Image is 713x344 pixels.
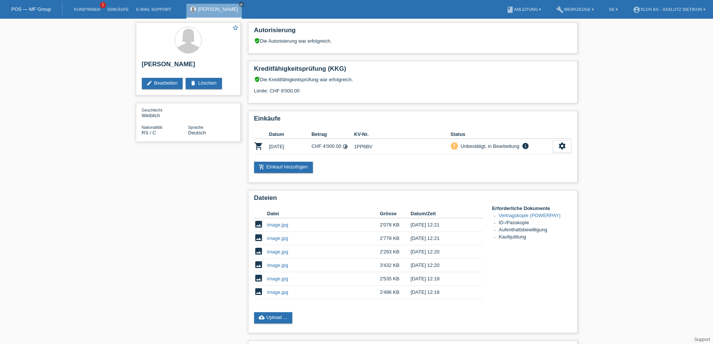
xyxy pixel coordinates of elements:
li: Kaufquittung [499,234,572,241]
h2: Dateien [254,194,572,206]
i: priority_high [452,143,457,148]
a: POS — MF Group [11,6,51,12]
h2: Einkäufe [254,115,572,126]
i: image [254,287,263,296]
i: cloud_upload [259,314,265,320]
a: bookAnleitung ▾ [503,7,545,12]
h2: Autorisierung [254,27,572,38]
td: [DATE] 12:20 [411,259,472,272]
i: settings [558,142,566,150]
a: close [239,2,244,7]
span: Deutsch [188,130,206,136]
a: image.jpg [267,289,288,295]
i: image [254,247,263,256]
li: Aufenthaltsbewilligung [499,227,572,234]
i: verified_user [254,38,260,44]
h4: Erforderliche Dokumente [492,206,572,211]
a: Einkäufe [104,7,132,12]
a: Vertragskopie (POWERPAY) [499,213,561,218]
td: [DATE] 12:21 [411,232,472,245]
span: Sprache [188,125,204,130]
td: 2'078 KB [380,218,411,232]
i: star_border [232,24,239,31]
th: Grösse [380,209,411,218]
i: edit [146,80,152,86]
i: account_circle [633,6,640,13]
a: image.jpg [267,262,288,268]
a: image.jpg [267,222,288,228]
a: E-Mail Support [132,7,175,12]
div: Die Autorisierung war erfolgreich. [254,38,572,44]
li: ID-/Passkopie [499,220,572,227]
td: 2'293 KB [380,245,411,259]
a: cloud_uploadUpload ... [254,312,293,323]
i: book [506,6,514,13]
span: Geschlecht [142,108,162,112]
td: [DATE] 12:21 [411,218,472,232]
i: image [254,274,263,283]
i: POSP00026527 [254,141,263,150]
th: Status [451,130,553,139]
a: image.jpg [267,249,288,255]
a: account_circleXLCH AG - XXXLutz Dietikon ▾ [629,7,709,12]
a: Kund*innen [70,7,104,12]
i: image [254,220,263,229]
span: Nationalität [142,125,162,130]
td: [DATE] 12:19 [411,272,472,286]
h2: [PERSON_NAME] [142,61,235,72]
th: Datei [267,209,380,218]
th: KV-Nr. [354,130,451,139]
a: editBearbeiten [142,78,183,89]
td: [DATE] [269,139,312,154]
div: Die Kreditfähigkeitsprüfung war erfolgreich. Limite: CHF 8'000.00 [254,76,572,99]
span: Serbien / C / 27.08.2017 [142,130,156,136]
i: 12 Raten [342,144,348,149]
td: CHF 4'000.00 [311,139,354,154]
h2: Kreditfähigkeitsprüfung (KKG) [254,65,572,76]
a: image.jpg [267,235,288,241]
i: build [556,6,564,13]
a: image.jpg [267,276,288,281]
i: image [254,233,263,242]
i: close [240,3,243,6]
th: Datum [269,130,312,139]
div: Unbestätigt, in Bearbeitung [458,142,519,150]
a: [PERSON_NAME] [198,6,238,12]
td: 1PP6BV [354,139,451,154]
i: info [521,142,530,150]
th: Datum/Zeit [411,209,472,218]
a: star_border [232,24,239,32]
i: delete [190,80,196,86]
a: Support [694,337,710,342]
td: [DATE] 12:18 [411,286,472,299]
td: 3'432 KB [380,259,411,272]
td: 2'496 KB [380,286,411,299]
i: add_shopping_cart [259,164,265,170]
div: Weiblich [142,107,188,118]
td: 2'535 KB [380,272,411,286]
a: deleteLöschen [186,78,222,89]
a: buildWerkzeuge ▾ [552,7,598,12]
i: verified_user [254,76,260,82]
td: 2'778 KB [380,232,411,245]
a: add_shopping_cartEinkauf hinzufügen [254,162,313,173]
th: Betrag [311,130,354,139]
a: DE ▾ [605,7,622,12]
span: 1 [100,2,106,8]
i: image [254,260,263,269]
td: [DATE] 12:20 [411,245,472,259]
